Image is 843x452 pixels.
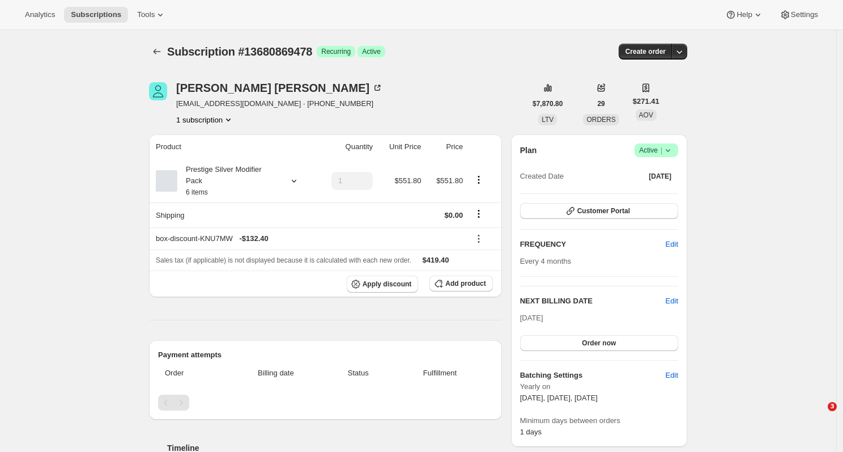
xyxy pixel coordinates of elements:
button: Edit [666,295,678,307]
th: Unit Price [376,134,424,159]
button: Edit [659,366,685,385]
button: Subscriptions [149,44,165,60]
span: $419.40 [423,256,449,264]
button: Tools [130,7,173,23]
span: ORDERS [586,116,615,124]
span: Customer Portal [577,206,630,216]
button: [DATE] [642,168,678,184]
button: Edit [659,235,685,254]
span: [DATE] [649,172,671,181]
h2: NEXT BILLING DATE [520,295,666,307]
button: $7,870.80 [526,96,569,112]
h2: FREQUENCY [520,239,666,250]
div: Prestige Silver Modifier Pack [177,164,279,198]
span: AOV [639,111,653,119]
span: Apply discount [363,280,412,289]
span: Recurring [321,47,351,56]
div: box-discount-KNU7MW [156,233,463,244]
span: $7,870.80 [533,99,563,108]
span: Analytics [25,10,55,19]
span: [DATE] [520,314,543,322]
span: Order now [582,339,616,348]
span: - $132.40 [239,233,268,244]
span: [EMAIL_ADDRESS][DOMAIN_NAME] · [PHONE_NUMBER] [176,98,383,109]
span: Richard Seay [149,82,167,100]
span: Settings [791,10,818,19]
button: Order now [520,335,678,351]
span: 1 days [520,428,542,436]
span: Status [329,367,387,379]
small: 6 items [186,188,208,196]
button: Apply discount [347,276,419,293]
button: Add product [429,276,492,292]
th: Order [158,361,226,386]
span: Create order [625,47,666,56]
button: Shipping actions [470,208,488,220]
span: Active [362,47,381,56]
button: Help [718,7,770,23]
span: $551.80 [394,176,421,185]
th: Shipping [149,202,316,227]
span: Created Date [520,171,564,182]
button: Settings [773,7,825,23]
span: $0.00 [445,211,463,219]
span: $271.41 [633,96,659,107]
button: Subscriptions [64,7,128,23]
iframe: Intercom live chat [804,402,832,429]
button: Product actions [470,174,488,186]
span: Subscriptions [71,10,121,19]
span: LTV [542,116,554,124]
span: Active [639,145,674,156]
h6: Batching Settings [520,370,666,381]
span: $551.80 [436,176,463,185]
button: Create order [619,44,672,60]
nav: Pagination [158,395,493,411]
button: Customer Portal [520,203,678,219]
span: Fulfillment [394,367,486,379]
th: Quantity [316,134,376,159]
span: | [661,146,662,155]
h2: Plan [520,145,537,156]
button: 29 [590,96,611,112]
button: Product actions [176,114,234,125]
th: Product [149,134,316,159]
h2: Payment attempts [158,349,493,361]
span: Sales tax (if applicable) is not displayed because it is calculated with each new order. [156,256,411,264]
span: [DATE], [DATE], [DATE] [520,394,598,402]
span: Add product [445,279,486,288]
button: Analytics [18,7,62,23]
div: [PERSON_NAME] [PERSON_NAME] [176,82,383,94]
span: Minimum days between orders [520,415,678,426]
span: Edit [666,239,678,250]
th: Price [424,134,466,159]
span: Edit [666,370,678,381]
span: Billing date [229,367,323,379]
span: Help [736,10,752,19]
span: 3 [828,402,837,411]
span: Tools [137,10,155,19]
span: 29 [597,99,604,108]
span: Every 4 months [520,257,571,265]
span: Subscription #13680869478 [167,45,312,58]
span: Yearly on [520,381,678,392]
